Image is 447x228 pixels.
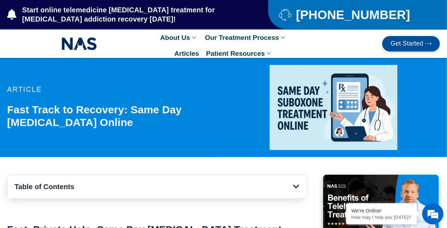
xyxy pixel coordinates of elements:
h1: Fast Track to Recovery: Same Day [MEDICAL_DATA] Online [7,103,227,129]
p: How may I help you today? [351,215,412,220]
span: [PHONE_NUMBER] [294,10,410,19]
h4: Table of Contents [15,182,293,191]
a: Our Treatment Process [201,30,290,46]
img: same day suboxone treatment online [270,65,397,150]
a: Start online telemedicine [MEDICAL_DATA] treatment for [MEDICAL_DATA] addiction recovery [DATE]! [7,5,240,24]
span: Start online telemedicine [MEDICAL_DATA] treatment for [MEDICAL_DATA] addiction recovery [DATE]! [21,5,240,24]
div: We're Online! [351,208,412,214]
a: About Us [157,30,201,46]
a: Articles [171,46,203,61]
a: Patient Resources [202,46,276,61]
img: NAS_email_signature-removebg-preview.png [62,36,97,52]
span: Get Started [391,40,423,47]
div: Open table of contents [293,183,300,190]
a: [PHONE_NUMBER] [279,8,429,21]
a: Get Started [382,36,440,52]
p: article [7,86,227,93]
